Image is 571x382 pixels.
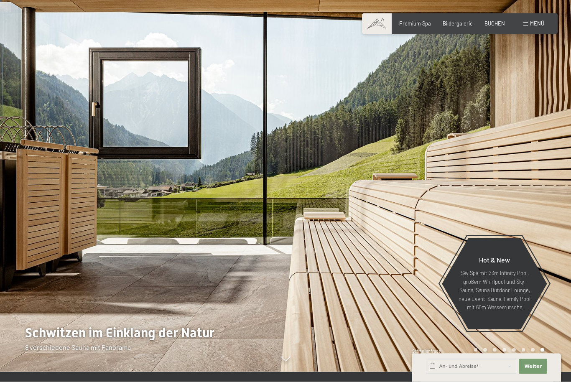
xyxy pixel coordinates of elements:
button: Weiter [519,359,547,374]
span: Hot & New [479,256,510,264]
span: Weiter [524,363,542,370]
a: BUCHEN [484,20,505,27]
p: Sky Spa mit 23m Infinity Pool, großem Whirlpool und Sky-Sauna, Sauna Outdoor Lounge, neue Event-S... [458,269,531,312]
a: Premium Spa [399,20,431,27]
a: Bildergalerie [443,20,473,27]
span: Schnellanfrage [412,349,441,354]
span: Menü [530,20,544,27]
a: Hot & New Sky Spa mit 23m Infinity Pool, großem Whirlpool und Sky-Sauna, Sauna Outdoor Lounge, ne... [441,238,548,330]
